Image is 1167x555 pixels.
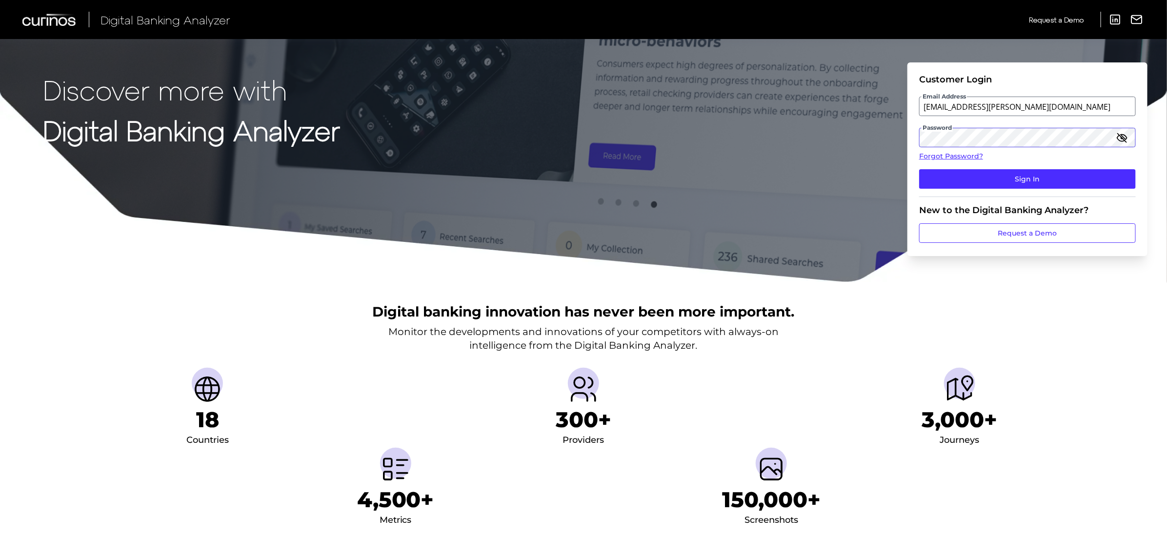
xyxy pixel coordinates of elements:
h1: 4,500+ [357,487,434,513]
img: Curinos [22,14,77,26]
p: Discover more with [43,74,340,105]
img: Journeys [944,374,975,405]
div: Metrics [380,513,412,528]
span: Digital Banking Analyzer [101,13,230,27]
div: Countries [186,433,229,448]
a: Request a Demo [919,223,1136,243]
a: Request a Demo [1029,12,1084,28]
div: Screenshots [744,513,798,528]
div: Providers [563,433,604,448]
h1: 3,000+ [922,407,997,433]
span: Password [922,124,953,132]
span: Request a Demo [1029,16,1084,24]
h1: 18 [196,407,219,433]
img: Countries [192,374,223,405]
p: Monitor the developments and innovations of your competitors with always-on intelligence from the... [388,325,779,352]
img: Providers [568,374,599,405]
img: Metrics [380,454,411,485]
img: Screenshots [756,454,787,485]
a: Forgot Password? [919,151,1136,161]
span: Email Address [922,93,967,100]
div: Journeys [940,433,979,448]
div: New to the Digital Banking Analyzer? [919,205,1136,216]
h1: 300+ [556,407,611,433]
h1: 150,000+ [722,487,821,513]
div: Customer Login [919,74,1136,85]
h2: Digital banking innovation has never been more important. [373,302,795,321]
button: Sign In [919,169,1136,189]
strong: Digital Banking Analyzer [43,114,340,146]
